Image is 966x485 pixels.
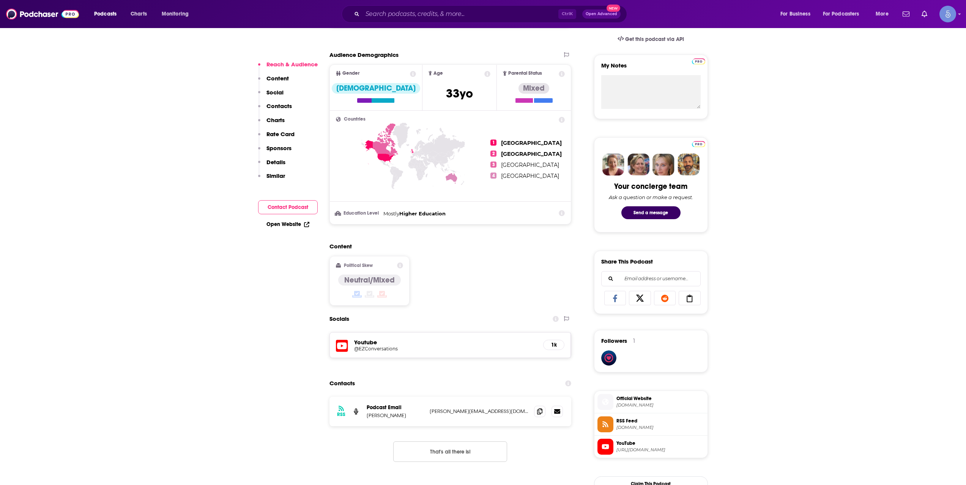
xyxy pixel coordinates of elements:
[354,346,537,352] a: @EZConversations
[433,71,443,76] span: Age
[258,144,292,159] button: Sponsors
[601,337,627,344] span: Followers
[258,116,285,130] button: Charts
[780,9,810,19] span: For Business
[679,291,701,305] a: Copy Link
[94,9,117,19] span: Podcasts
[329,51,399,58] h2: Audience Demographics
[349,5,634,23] div: Search podcasts, credits, & more...
[518,83,549,94] div: Mixed
[266,159,285,166] p: Details
[354,339,537,346] h5: Youtube
[446,86,473,101] span: 33 yo
[939,6,956,22] span: Logged in as Spiral5-G1
[616,440,704,447] span: YouTube
[601,350,616,366] a: DenialRiver
[550,342,558,348] h5: 1k
[258,102,292,116] button: Contacts
[582,9,621,19] button: Open AdvancedNew
[654,291,676,305] a: Share on Reddit
[337,411,345,418] h3: RSS
[362,8,558,20] input: Search podcasts, credits, & more...
[616,425,704,430] span: feeds.megaphone.fm
[329,243,566,250] h2: Content
[258,61,318,75] button: Reach & Audience
[818,8,870,20] button: open menu
[611,30,690,49] a: Get this podcast via API
[266,75,289,82] p: Content
[6,7,79,21] img: Podchaser - Follow, Share and Rate Podcasts
[258,75,289,89] button: Content
[131,9,147,19] span: Charts
[627,154,649,176] img: Barbara Profile
[329,312,349,326] h2: Socials
[490,162,496,168] span: 3
[633,337,635,344] div: 1
[490,151,496,157] span: 2
[601,258,653,265] h3: Share This Podcast
[329,376,355,391] h2: Contacts
[601,62,701,75] label: My Notes
[344,275,395,285] h4: Neutral/Mixed
[162,9,189,19] span: Monitoring
[490,173,496,179] span: 4
[342,71,359,76] span: Gender
[430,408,528,414] p: [PERSON_NAME][EMAIL_ADDRESS][DOMAIN_NAME]
[266,61,318,68] p: Reach & Audience
[692,141,705,147] img: Podchaser Pro
[258,200,318,214] button: Contact Podcast
[501,140,562,146] span: [GEOGRAPHIC_DATA]
[616,402,704,408] span: eunoiazen.com
[258,172,285,186] button: Similar
[258,130,295,144] button: Rate Card
[393,441,507,462] button: Nothing here.
[354,346,476,352] h5: @EZConversations
[616,447,704,453] span: https://www.youtube.com/@EZConversations
[601,271,701,286] div: Search followers
[266,221,309,228] a: Open Website
[608,272,694,286] input: Email address or username...
[367,404,424,411] p: Podcast Email
[597,416,704,432] a: RSS Feed[DOMAIN_NAME]
[692,57,705,64] a: Pro website
[614,182,687,191] div: Your concierge team
[939,6,956,22] button: Show profile menu
[266,172,285,179] p: Similar
[609,194,693,200] div: Ask a question or make a request.
[501,162,559,168] span: [GEOGRAPHIC_DATA]
[692,58,705,64] img: Podchaser Pro
[258,159,285,173] button: Details
[876,9,889,19] span: More
[156,8,199,20] button: open menu
[399,210,446,217] span: Higher Education
[900,8,912,20] a: Show notifications dropdown
[367,412,424,419] p: [PERSON_NAME]
[126,8,151,20] a: Charts
[652,154,674,176] img: Jules Profile
[501,151,562,157] span: [GEOGRAPHIC_DATA]
[607,5,620,12] span: New
[602,154,624,176] img: Sydney Profile
[558,9,576,19] span: Ctrl K
[266,130,295,138] p: Rate Card
[332,83,420,94] div: [DEMOGRAPHIC_DATA]
[586,12,617,16] span: Open Advanced
[629,291,651,305] a: Share on X/Twitter
[266,89,284,96] p: Social
[597,439,704,455] a: YouTube[URL][DOMAIN_NAME]
[344,263,373,268] h2: Political Skew
[692,140,705,147] a: Pro website
[919,8,930,20] a: Show notifications dropdown
[266,116,285,124] p: Charts
[870,8,898,20] button: open menu
[266,102,292,110] p: Contacts
[616,418,704,424] span: RSS Feed
[621,206,681,219] button: Send a message
[604,291,626,305] a: Share on Facebook
[775,8,820,20] button: open menu
[336,211,380,216] h3: Education Level
[383,210,399,217] span: Mostly
[678,154,700,176] img: Jon Profile
[823,9,859,19] span: For Podcasters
